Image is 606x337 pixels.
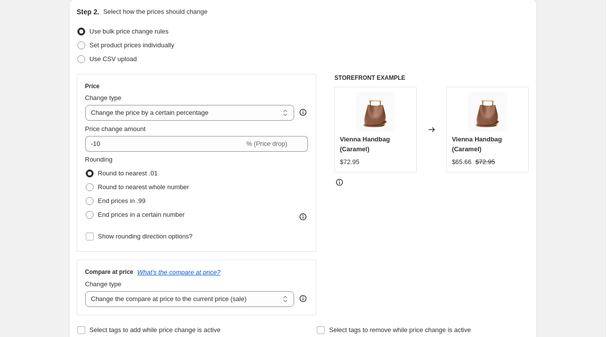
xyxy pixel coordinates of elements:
span: % (Price drop) [246,140,287,147]
img: DA108138_0668180e-25c1-4003-87a9-f7e3b70afe49_80x.jpg [468,92,507,132]
span: Show rounding direction options? [98,233,193,240]
span: Change type [85,280,122,288]
button: What's the compare at price? [137,269,221,276]
span: Round to nearest .01 [98,169,158,177]
span: Select tags to remove while price change is active [329,326,471,334]
span: Price change amount [85,125,146,133]
h3: Price [85,82,100,90]
h3: Compare at price [85,268,134,276]
h6: STOREFRONT EXAMPLE [335,74,529,82]
div: $65.66 [452,157,471,167]
span: Select tags to add while price change is active [90,326,221,334]
div: $72.95 [340,157,360,167]
span: Change type [85,94,122,101]
input: -15 [85,136,244,152]
span: Use CSV upload [90,55,137,63]
span: End prices in a certain number [98,211,185,218]
span: Use bulk price change rules [90,28,168,35]
span: Vienna Handbag (Caramel) [452,135,502,153]
p: Select how the prices should change [103,7,207,17]
img: DA108138_0668180e-25c1-4003-87a9-f7e3b70afe49_80x.jpg [356,92,395,132]
span: Set product prices individually [90,41,174,49]
h2: Step 2. [77,7,100,17]
span: Round to nearest whole number [98,183,189,191]
div: help [298,294,308,303]
span: End prices in .99 [98,197,146,204]
div: help [298,107,308,117]
strike: $72.95 [475,157,495,167]
span: Rounding [85,156,113,163]
span: Vienna Handbag (Caramel) [340,135,390,153]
